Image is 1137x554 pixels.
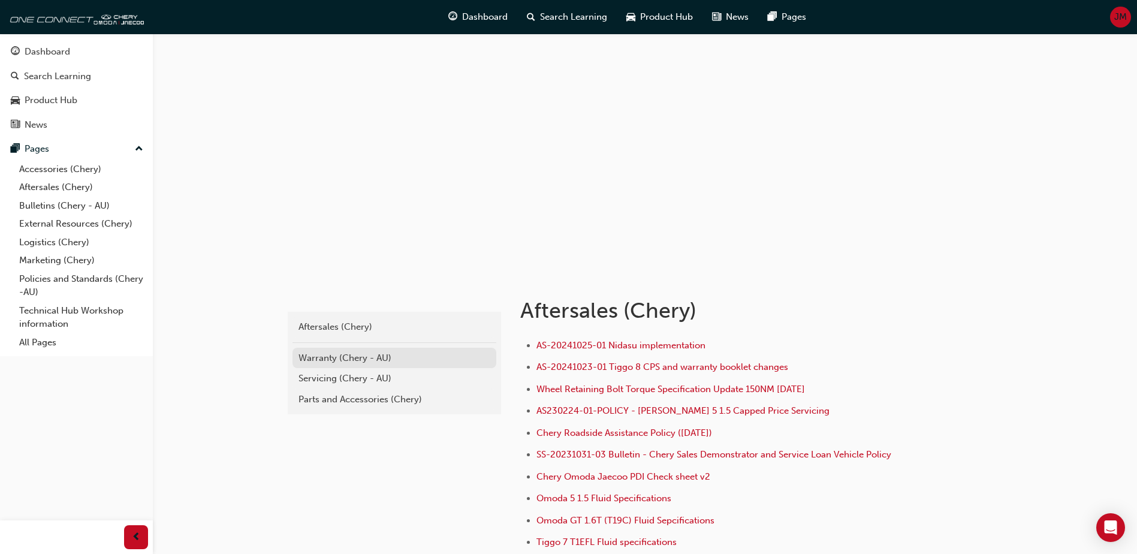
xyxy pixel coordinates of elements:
a: All Pages [14,333,148,352]
button: DashboardSearch LearningProduct HubNews [5,38,148,138]
a: Omoda GT 1.6T (T19C) Fluid Sepcifications [536,515,714,526]
span: Dashboard [462,10,508,24]
div: Aftersales (Chery) [298,320,490,334]
div: Dashboard [25,45,70,59]
span: Product Hub [640,10,693,24]
div: Parts and Accessories (Chery) [298,393,490,407]
span: pages-icon [11,144,20,155]
a: Bulletins (Chery - AU) [14,197,148,215]
a: Aftersales (Chery) [14,178,148,197]
a: AS-20241023-01 Tiggo 8 CPS and warranty booklet changes [536,362,788,372]
a: Servicing (Chery - AU) [292,368,496,389]
a: Product Hub [5,89,148,112]
a: AS230224-01-POLICY - [PERSON_NAME] 5 1.5 Capped Price Servicing [536,405,830,416]
a: External Resources (Chery) [14,215,148,233]
span: news-icon [712,10,721,25]
a: SS-20231031-03 Bulletin - Chery Sales Demonstrator and Service Loan Vehicle Policy [536,449,891,460]
button: JM [1110,7,1131,28]
a: Technical Hub Workshop information [14,302,148,333]
div: Open Intercom Messenger [1096,513,1125,542]
a: Warranty (Chery - AU) [292,348,496,369]
h1: Aftersales (Chery) [520,297,913,324]
span: guage-icon [448,10,457,25]
a: Policies and Standards (Chery -AU) [14,270,148,302]
span: guage-icon [11,47,20,58]
a: AS-20241025-01 Nidasu implementation [536,340,705,351]
span: JM [1114,10,1127,24]
span: pages-icon [768,10,777,25]
button: Pages [5,138,148,160]
a: Tiggo 7 T1EFL Fluid specifications [536,537,677,547]
a: Wheel Retaining Bolt Torque Specification Update 150NM [DATE] [536,384,805,395]
a: Chery Roadside Assistance Policy ([DATE]) [536,427,712,438]
a: Aftersales (Chery) [292,317,496,338]
span: car-icon [11,95,20,106]
div: Search Learning [24,70,91,83]
a: News [5,114,148,136]
a: Parts and Accessories (Chery) [292,389,496,410]
a: Marketing (Chery) [14,251,148,270]
img: oneconnect [6,5,144,29]
span: Search Learning [540,10,607,24]
a: Accessories (Chery) [14,160,148,179]
div: Servicing (Chery - AU) [298,372,490,386]
span: search-icon [527,10,535,25]
span: news-icon [11,120,20,131]
a: pages-iconPages [758,5,816,29]
a: Chery Omoda Jaecoo PDI Check sheet v2 [536,471,710,482]
span: News [726,10,749,24]
span: search-icon [11,71,19,82]
div: Warranty (Chery - AU) [298,351,490,365]
span: up-icon [135,141,143,157]
span: prev-icon [132,530,141,545]
a: guage-iconDashboard [439,5,517,29]
div: News [25,118,47,132]
a: search-iconSearch Learning [517,5,617,29]
a: Search Learning [5,65,148,88]
a: news-iconNews [702,5,758,29]
a: Omoda 5 1.5 Fluid Specifications [536,493,671,504]
a: Logistics (Chery) [14,233,148,252]
div: Product Hub [25,94,77,107]
a: car-iconProduct Hub [617,5,702,29]
a: Dashboard [5,41,148,63]
div: Pages [25,142,49,156]
span: Pages [782,10,806,24]
span: car-icon [626,10,635,25]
